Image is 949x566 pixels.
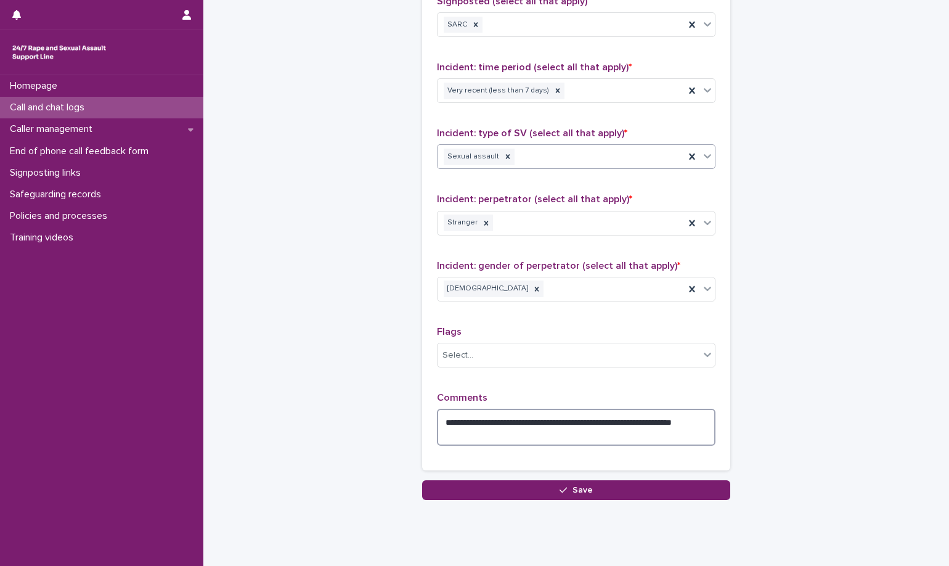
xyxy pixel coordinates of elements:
div: [DEMOGRAPHIC_DATA] [444,281,530,297]
div: Select... [442,349,473,362]
p: Call and chat logs [5,102,94,113]
span: Incident: gender of perpetrator (select all that apply) [437,261,680,271]
span: Incident: type of SV (select all that apply) [437,128,627,138]
div: Sexual assault [444,149,501,165]
p: Caller management [5,123,102,135]
span: Flags [437,327,462,337]
button: Save [422,480,730,500]
span: Save [572,486,593,494]
div: Very recent (less than 7 days) [444,83,551,99]
span: Incident: perpetrator (select all that apply) [437,194,632,204]
p: Training videos [5,232,83,244]
span: Incident: time period (select all that apply) [437,62,632,72]
p: Homepage [5,80,67,92]
p: Policies and processes [5,210,117,222]
span: Comments [437,393,487,403]
div: SARC [444,17,469,33]
p: End of phone call feedback form [5,146,158,157]
div: Stranger [444,215,479,231]
img: rhQMoQhaT3yELyF149Cw [10,40,108,65]
p: Signposting links [5,167,91,179]
p: Safeguarding records [5,189,111,200]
